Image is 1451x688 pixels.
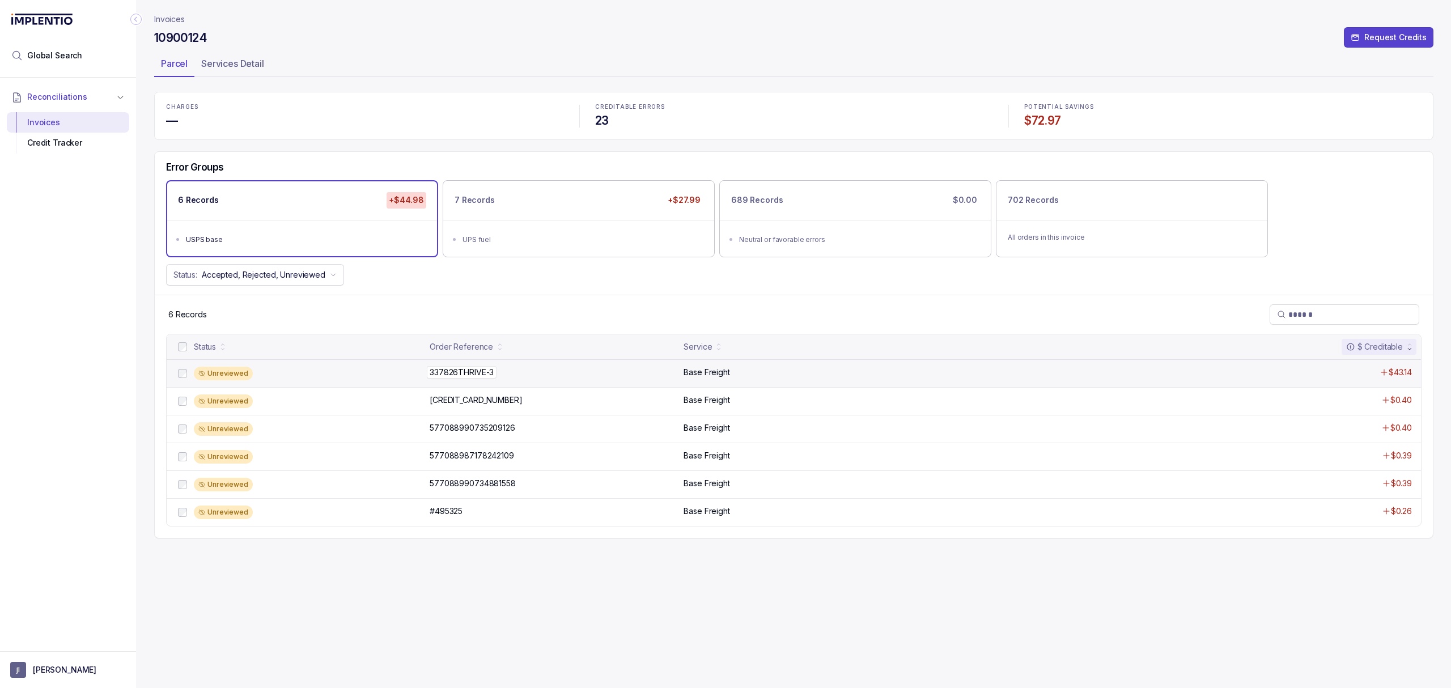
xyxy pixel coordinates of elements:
[1024,113,1422,129] h4: $72.97
[154,54,194,77] li: Tab Parcel
[731,194,783,206] p: 689 Records
[178,194,219,206] p: 6 Records
[595,113,992,129] h4: 23
[427,366,497,379] p: 337826THRIVE-3
[684,341,712,353] div: Service
[178,397,187,406] input: checkbox-checkbox
[1389,367,1412,378] p: $43.14
[430,506,463,517] p: #495325
[595,104,992,111] p: CREDITABLE ERRORS
[1008,194,1058,206] p: 702 Records
[1024,104,1422,111] p: POTENTIAL SAVINGS
[684,367,729,378] p: Base Freight
[194,367,253,380] div: Unreviewed
[194,506,253,519] div: Unreviewed
[173,269,197,281] p: Status:
[387,192,426,208] p: +$44.98
[10,662,26,678] span: User initials
[194,54,271,77] li: Tab Services Detail
[194,478,253,491] div: Unreviewed
[684,422,729,434] p: Base Freight
[1391,450,1412,461] p: $0.39
[951,192,979,208] p: $0.00
[16,133,120,153] div: Credit Tracker
[665,192,703,208] p: +$27.99
[1364,32,1427,43] p: Request Credits
[16,112,120,133] div: Invoices
[1391,478,1412,489] p: $0.39
[178,452,187,461] input: checkbox-checkbox
[1346,341,1403,353] div: $ Creditable
[430,478,515,489] p: 577088990734881558
[1391,506,1412,517] p: $0.26
[194,422,253,436] div: Unreviewed
[186,234,425,245] div: USPS base
[194,394,253,408] div: Unreviewed
[202,269,325,281] p: Accepted, Rejected, Unreviewed
[154,30,207,46] h4: 10900124
[7,84,129,109] button: Reconciliations
[194,341,216,353] div: Status
[1390,422,1412,434] p: $0.40
[684,450,729,461] p: Base Freight
[168,309,207,320] div: Remaining page entries
[166,113,563,129] h4: —
[1008,232,1256,243] p: All orders in this invoice
[430,422,515,434] p: 577088990735209126
[168,309,207,320] p: 6 Records
[430,341,493,353] div: Order Reference
[1390,394,1412,406] p: $0.40
[178,508,187,517] input: checkbox-checkbox
[455,194,495,206] p: 7 Records
[154,14,185,25] a: Invoices
[178,369,187,378] input: checkbox-checkbox
[154,14,185,25] nav: breadcrumb
[166,104,563,111] p: CHARGES
[178,342,187,351] input: checkbox-checkbox
[739,234,978,245] div: Neutral or favorable errors
[178,424,187,434] input: checkbox-checkbox
[154,54,1433,77] ul: Tab Group
[201,57,264,70] p: Services Detail
[430,394,522,406] p: [CREDIT_CARD_NUMBER]
[684,478,729,489] p: Base Freight
[161,57,188,70] p: Parcel
[7,110,129,156] div: Reconciliations
[1344,27,1433,48] button: Request Credits
[684,394,729,406] p: Base Freight
[178,480,187,489] input: checkbox-checkbox
[129,12,143,26] div: Collapse Icon
[166,264,344,286] button: Status:Accepted, Rejected, Unreviewed
[166,161,224,173] h5: Error Groups
[27,50,82,61] span: Global Search
[684,506,729,517] p: Base Freight
[463,234,702,245] div: UPS fuel
[10,662,126,678] button: User initials[PERSON_NAME]
[33,664,96,676] p: [PERSON_NAME]
[27,91,87,103] span: Reconciliations
[194,450,253,464] div: Unreviewed
[430,450,514,461] p: 577088987178242109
